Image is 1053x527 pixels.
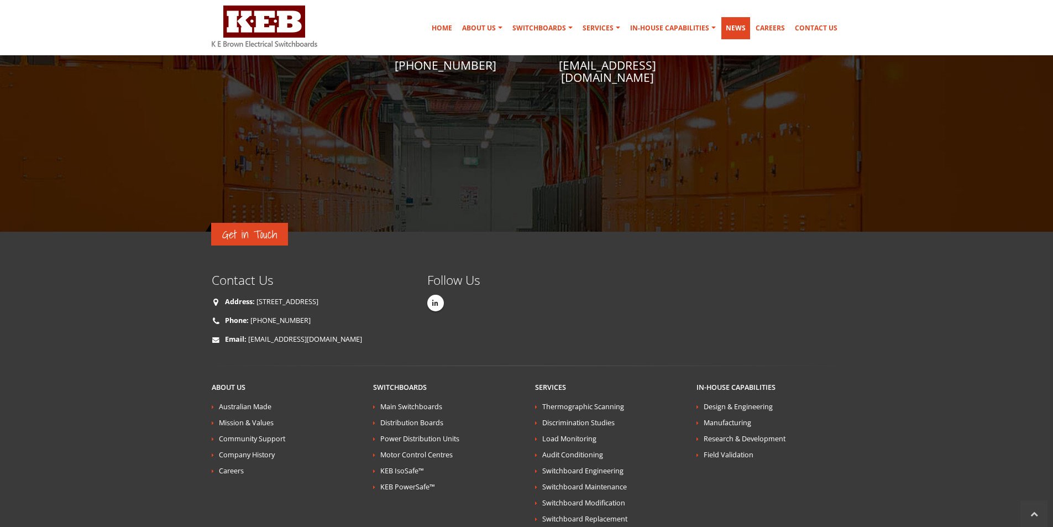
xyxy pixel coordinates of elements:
[542,450,603,460] a: Audit Conditioning
[427,273,518,288] h4: Follow Us
[751,17,789,39] a: Careers
[542,402,624,411] a: Thermographic Scanning
[542,434,596,443] a: Load Monitoring
[380,466,424,476] a: KEB IsoSafe™
[542,482,627,492] a: Switchboard Maintenance
[542,514,627,524] a: Switchboard Replacement
[373,383,427,392] a: Switchboards
[458,17,507,39] a: About Us
[427,17,457,39] a: Home
[704,434,785,443] a: Research & Development
[225,297,255,306] strong: Address:
[219,434,285,443] a: Community Support
[696,383,776,392] a: In-house Capabilities
[225,316,249,325] strong: Phone:
[212,383,245,392] a: About Us
[212,273,411,288] h4: Contact Us
[250,316,311,325] a: [PHONE_NUMBER]
[427,295,444,311] a: Linkedin
[542,466,624,476] a: Switchboard Engineering
[535,59,680,84] span: [EMAIL_ADDRESS][DOMAIN_NAME]
[535,383,566,392] a: Services
[380,402,442,411] a: Main Switchboards
[790,17,842,39] a: Contact Us
[219,450,275,460] a: Company History
[721,17,750,39] a: News
[380,434,459,443] a: Power Distribution Units
[626,17,720,39] a: In-house Capabilities
[256,297,318,306] a: [STREET_ADDRESS]
[704,402,773,411] a: Design & Engineering
[704,418,751,427] a: Manufacturing
[225,335,247,344] strong: Email:
[508,17,577,39] a: Switchboards
[212,6,317,47] img: K E Brown Electrical Switchboards
[380,482,435,492] a: KEB PowerSafe™
[380,418,443,427] a: Distribution Boards
[219,402,271,411] a: Australian Made
[535,20,680,100] a: Send An Email [EMAIL_ADDRESS][DOMAIN_NAME]
[248,335,362,344] a: [EMAIL_ADDRESS][DOMAIN_NAME]
[704,450,753,460] a: Field Validation
[542,498,625,508] a: Switchboard Modification
[222,225,277,243] span: Get in Touch
[373,59,518,71] span: [PHONE_NUMBER]
[219,466,244,476] a: Careers
[380,450,453,460] a: Motor Control Centres
[542,418,615,427] a: Discrimination Studies
[578,17,625,39] a: Services
[219,418,274,427] a: Mission & Values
